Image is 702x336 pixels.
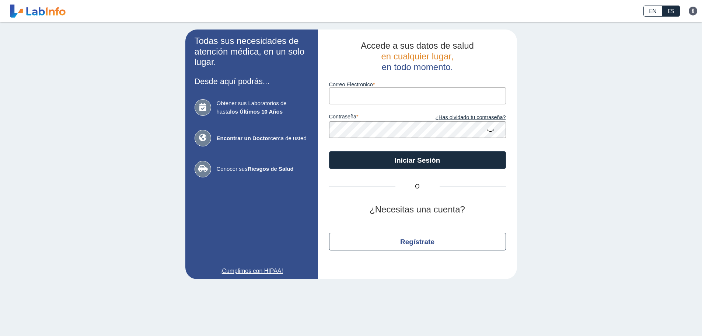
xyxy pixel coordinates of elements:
a: ¿Has olvidado tu contraseña? [418,114,506,122]
b: Riesgos de Salud [248,166,294,172]
h2: ¿Necesitas una cuenta? [329,204,506,215]
label: Correo Electronico [329,82,506,87]
span: en todo momento. [382,62,453,72]
a: EN [643,6,662,17]
span: Conocer sus [217,165,309,173]
button: Regístrate [329,233,506,250]
b: Encontrar un Doctor [217,135,270,141]
span: Accede a sus datos de salud [361,41,474,51]
label: contraseña [329,114,418,122]
span: Obtener sus Laboratorios de hasta [217,99,309,116]
button: Iniciar Sesión [329,151,506,169]
a: ¡Cumplimos con HIPAA! [195,267,309,276]
a: ES [662,6,680,17]
h3: Desde aquí podrás... [195,77,309,86]
span: O [395,182,440,191]
b: los Últimos 10 Años [230,108,283,115]
span: en cualquier lugar, [381,51,453,61]
h2: Todas sus necesidades de atención médica, en un solo lugar. [195,36,309,67]
span: cerca de usted [217,134,309,143]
